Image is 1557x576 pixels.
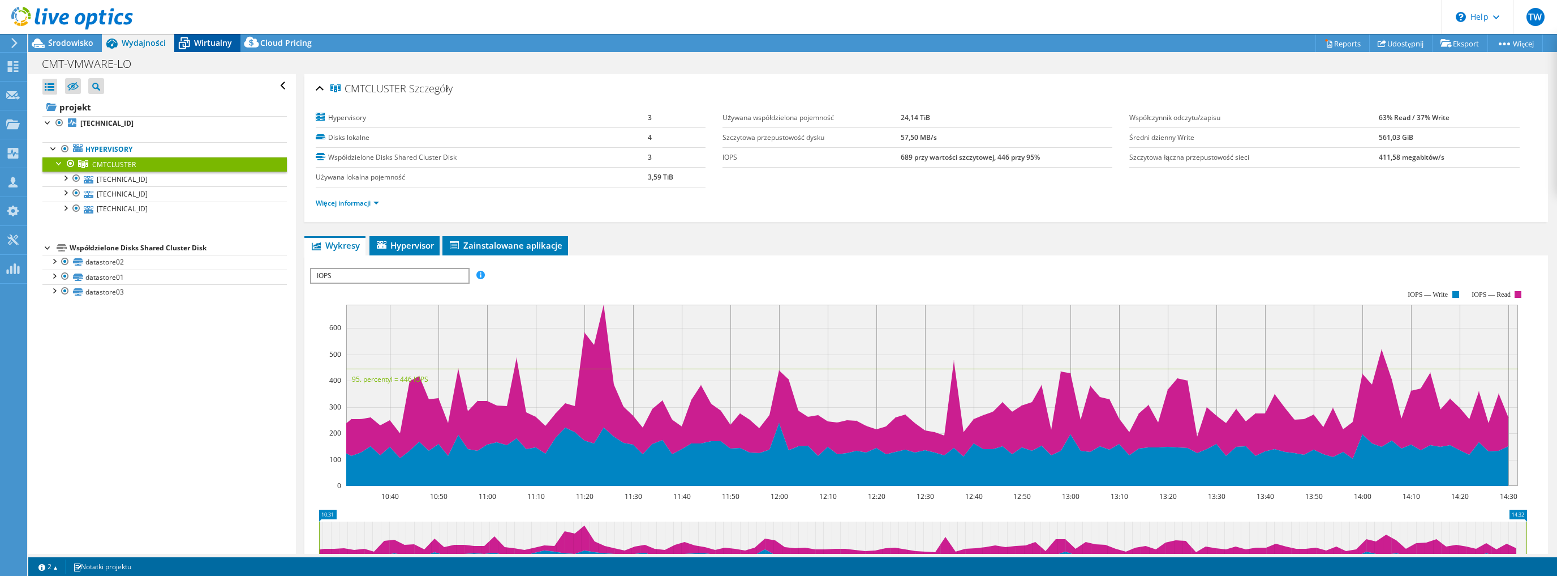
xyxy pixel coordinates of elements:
[42,142,287,157] a: Hypervisory
[42,202,287,216] a: [TECHNICAL_ID]
[648,113,652,122] b: 3
[311,269,468,283] span: IOPS
[1451,492,1468,501] text: 14:20
[721,492,739,501] text: 11:50
[1526,8,1545,26] span: TW
[1129,132,1379,143] label: Średni dzienny Write
[648,152,652,162] b: 3
[527,492,544,501] text: 11:10
[1472,291,1511,298] text: IOPS — Read
[1499,492,1517,501] text: 14:30
[381,492,398,501] text: 10:40
[1129,112,1379,123] label: Współczynnik odczytu/zapisu
[648,172,673,182] b: 3,59 TiB
[867,492,885,501] text: 12:20
[375,240,434,251] span: Hypervisor
[329,402,341,412] text: 300
[42,172,287,186] a: [TECHNICAL_ID]
[1207,492,1225,501] text: 13:30
[330,83,406,95] span: CMTCLUSTER
[819,492,836,501] text: 12:10
[42,270,287,284] a: datastore01
[624,492,642,501] text: 11:30
[1379,113,1450,122] b: 63% Read / 37% Write
[329,428,341,438] text: 200
[722,152,901,163] label: IOPS
[1456,12,1466,22] svg: \n
[770,492,788,501] text: 12:00
[1305,492,1322,501] text: 13:50
[722,112,901,123] label: Używana współdzielona pojemność
[429,492,447,501] text: 10:50
[31,560,66,574] a: 2
[316,132,648,143] label: Disks lokalne
[1013,492,1030,501] text: 12:50
[722,132,901,143] label: Szczytowa przepustowość dysku
[575,492,593,501] text: 11:20
[965,492,982,501] text: 12:40
[48,37,93,48] span: Środowisko
[1432,35,1488,52] a: Eksport
[1256,492,1274,501] text: 13:40
[1402,492,1420,501] text: 14:10
[478,492,496,501] text: 11:00
[1379,133,1413,142] b: 561,03 GiB
[329,455,341,464] text: 100
[329,323,341,332] text: 600
[1129,152,1379,163] label: Szczytowa łączna przepustowość sieci
[448,240,562,251] span: Zainstalowane aplikacje
[260,37,312,48] span: Cloud Pricing
[316,172,648,183] label: Używana lokalna pojemność
[122,37,166,48] span: Wydajności
[42,284,287,299] a: datastore03
[1487,35,1543,52] a: Więcej
[337,481,341,490] text: 0
[901,113,930,122] b: 24,14 TiB
[80,118,134,128] b: [TECHNICAL_ID]
[329,349,341,359] text: 500
[409,82,453,95] span: Szczegóły
[42,157,287,172] a: CMTCLUSTER
[673,492,690,501] text: 11:40
[37,58,149,70] h1: CMT-VMWARE-LO
[70,241,287,255] div: Współdzielone Disks Shared Cluster Disk
[194,37,232,48] span: Wirtualny
[1353,492,1371,501] text: 14:00
[42,116,287,131] a: [TECHNICAL_ID]
[352,374,428,384] text: 95. percentyl = 446 IOPS
[329,376,341,385] text: 400
[1315,35,1370,52] a: Reports
[1408,291,1448,298] text: IOPS — Write
[316,152,648,163] label: Współdzielone Disks Shared Cluster Disk
[42,255,287,270] a: datastore02
[648,133,652,142] b: 4
[310,240,360,251] span: Wykresy
[316,198,379,208] a: Więcej informacji
[92,160,136,169] span: CMTCLUSTER
[1369,35,1433,52] a: Udostępnij
[1110,492,1128,501] text: 13:10
[42,186,287,201] a: [TECHNICAL_ID]
[42,98,287,116] a: projekt
[1061,492,1079,501] text: 13:00
[916,492,934,501] text: 12:30
[901,152,1040,162] b: 689 przy wartości szczytowej, 446 przy 95%
[65,560,139,574] a: Notatki projektu
[1159,492,1176,501] text: 13:20
[1379,152,1444,162] b: 411,58 megabitów/s
[901,133,937,142] b: 57,50 MB/s
[316,112,648,123] label: Hypervisory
